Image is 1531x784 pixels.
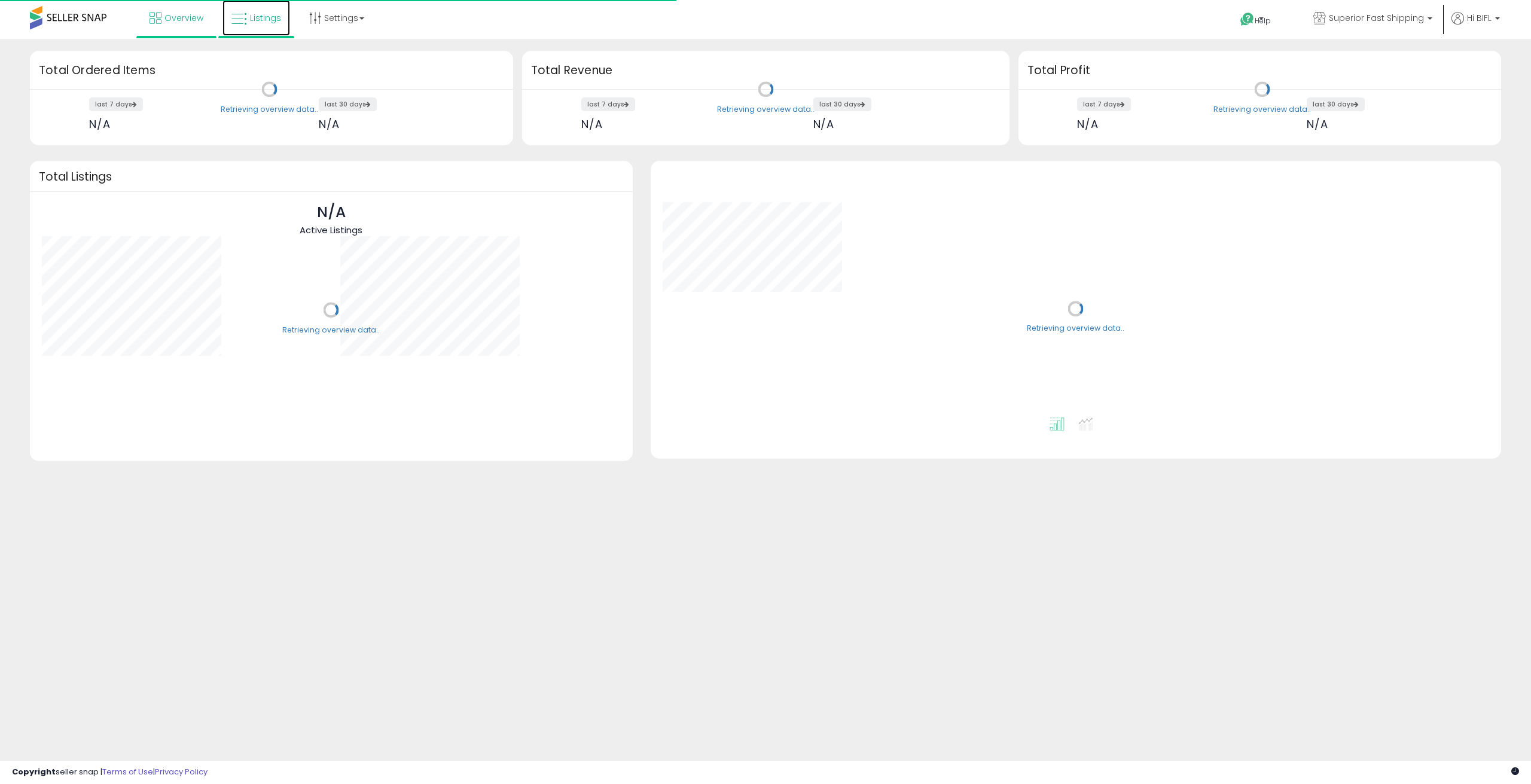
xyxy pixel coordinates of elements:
[1213,104,1311,115] div: Retrieving overview data..
[1231,3,1294,39] a: Help
[164,12,203,24] span: Overview
[1329,12,1424,24] span: Superior Fast Shipping
[1467,12,1492,24] span: Hi BIFL
[1255,16,1271,26] span: Help
[717,104,815,115] div: Retrieving overview data..
[1027,324,1124,334] div: Retrieving overview data..
[221,104,318,115] div: Retrieving overview data..
[1240,12,1255,27] i: Get Help
[250,12,281,24] span: Listings
[1451,12,1500,39] a: Hi BIFL
[282,325,380,335] div: Retrieving overview data..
